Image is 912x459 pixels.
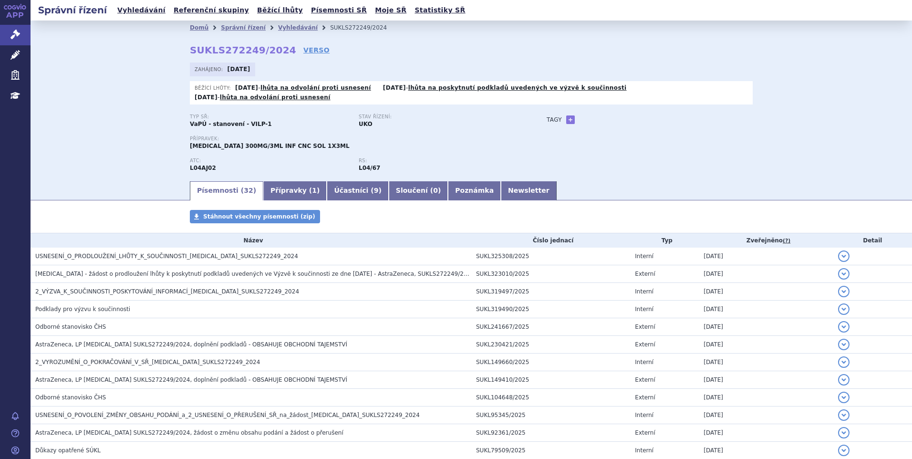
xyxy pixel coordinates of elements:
td: [DATE] [699,301,833,318]
span: Interní [635,412,653,418]
td: SUKL149410/2025 [471,371,630,389]
strong: ravulizumab [359,165,380,171]
a: Přípravky (1) [263,181,327,200]
a: + [566,115,575,124]
button: detail [838,445,850,456]
span: Stáhnout všechny písemnosti (zip) [203,213,315,220]
td: SUKL149660/2025 [471,354,630,371]
strong: [DATE] [228,66,250,73]
td: [DATE] [699,371,833,389]
strong: UKO [359,121,373,127]
th: Typ [630,233,699,248]
strong: [DATE] [235,84,258,91]
span: Externí [635,323,655,330]
a: Newsletter [501,181,557,200]
strong: [DATE] [383,84,406,91]
td: [DATE] [699,389,833,407]
span: 9 [374,187,379,194]
button: detail [838,356,850,368]
a: lhůta na odvolání proti usnesení [220,94,331,101]
p: - [235,84,371,92]
a: Vyhledávání [114,4,168,17]
strong: [DATE] [195,94,218,101]
span: Interní [635,359,653,365]
span: Externí [635,341,655,348]
th: Číslo jednací [471,233,630,248]
th: Zveřejněno [699,233,833,248]
p: Stav řízení: [359,114,518,120]
td: SUKL241667/2025 [471,318,630,336]
td: SUKL319490/2025 [471,301,630,318]
button: detail [838,286,850,297]
span: [MEDICAL_DATA] 300MG/3ML INF CNC SOL 1X3ML [190,143,350,149]
td: [DATE] [699,354,833,371]
a: lhůta na odvolání proti usnesení [260,84,371,91]
span: 0 [433,187,438,194]
button: detail [838,409,850,421]
td: [DATE] [699,318,833,336]
span: Interní [635,253,653,260]
span: Běžící lhůty: [195,84,233,92]
span: Ultomiris - žádost o prodloužení lhůty k poskytnutí podkladů uvedených ve Výzvě k součinnosti ze ... [35,271,475,277]
p: - [195,94,331,101]
th: Detail [833,233,912,248]
td: [DATE] [699,283,833,301]
span: Interní [635,306,653,313]
a: Vyhledávání [278,24,318,31]
p: Přípravek: [190,136,528,142]
span: 2_VYROZUMĚNÍ_O_POKRAČOVÁNÍ_V_SŘ_ULTOMIRIS_SUKLS272249_2024 [35,359,260,365]
a: Sloučení (0) [389,181,448,200]
a: Moje SŘ [372,4,409,17]
span: Odborné stanovisko ČHS [35,323,106,330]
a: lhůta na poskytnutí podkladů uvedených ve výzvě k součinnosti [408,84,627,91]
button: detail [838,339,850,350]
a: Běžící lhůty [254,4,306,17]
span: AstraZeneca, LP Ultomiris SUKLS272249/2024, žádost o změnu obsahu podání a žádost o přerušení [35,429,343,436]
span: Interní [635,288,653,295]
span: Zahájeno: [195,65,225,73]
button: detail [838,427,850,438]
a: Správní řízení [221,24,266,31]
button: detail [838,321,850,333]
td: SUKL230421/2025 [471,336,630,354]
strong: SUKLS272249/2024 [190,44,296,56]
a: Referenční skupiny [171,4,252,17]
a: VERSO [303,45,330,55]
td: [DATE] [699,248,833,265]
span: Externí [635,376,655,383]
button: detail [838,268,850,280]
p: Typ SŘ: [190,114,349,120]
td: [DATE] [699,336,833,354]
button: detail [838,392,850,403]
td: SUKL319497/2025 [471,283,630,301]
abbr: (?) [783,238,790,244]
span: Odborné stanovisko ČHS [35,394,106,401]
span: Interní [635,447,653,454]
span: Externí [635,429,655,436]
td: [DATE] [699,407,833,424]
a: Domů [190,24,208,31]
p: - [383,84,627,92]
td: [DATE] [699,265,833,283]
td: [DATE] [699,424,833,442]
p: RS: [359,158,518,164]
span: 2_VÝZVA_K_SOUČINNOSTI_POSKYTOVÁNÍ_INFORMACÍ_ULTOMIRIS_SUKLS272249_2024 [35,288,299,295]
strong: RAVULIZUMAB [190,165,216,171]
button: detail [838,374,850,386]
h3: Tagy [547,114,562,125]
a: Účastníci (9) [327,181,388,200]
td: SUKL95345/2025 [471,407,630,424]
td: SUKL325308/2025 [471,248,630,265]
span: AstraZeneca, LP Ultomiris SUKLS272249/2024, doplnění podkladů - OBSAHUJE OBCHODNÍ TAJEMSTVÍ [35,341,347,348]
strong: VaPÚ - stanovení - VILP-1 [190,121,272,127]
span: 1 [312,187,317,194]
span: Podklady pro výzvu k součinnosti [35,306,130,313]
span: AstraZeneca, LP Ultomiris SUKLS272249/2024, doplnění podkladů - OBSAHUJE OBCHODNÍ TAJEMSTVÍ [35,376,347,383]
span: Externí [635,394,655,401]
span: Důkazy opatřené SÚKL [35,447,101,454]
p: ATC: [190,158,349,164]
span: USNESENÍ_O_POVOLENÍ_ZMĚNY_OBSAHU_PODÁNÍ_a_2_USNESENÍ_O_PŘERUŠENÍ_SŘ_na_žádost_ULTOMIRIS_SUKLS2722... [35,412,420,418]
button: detail [838,250,850,262]
td: SUKL92361/2025 [471,424,630,442]
a: Poznámka [448,181,501,200]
